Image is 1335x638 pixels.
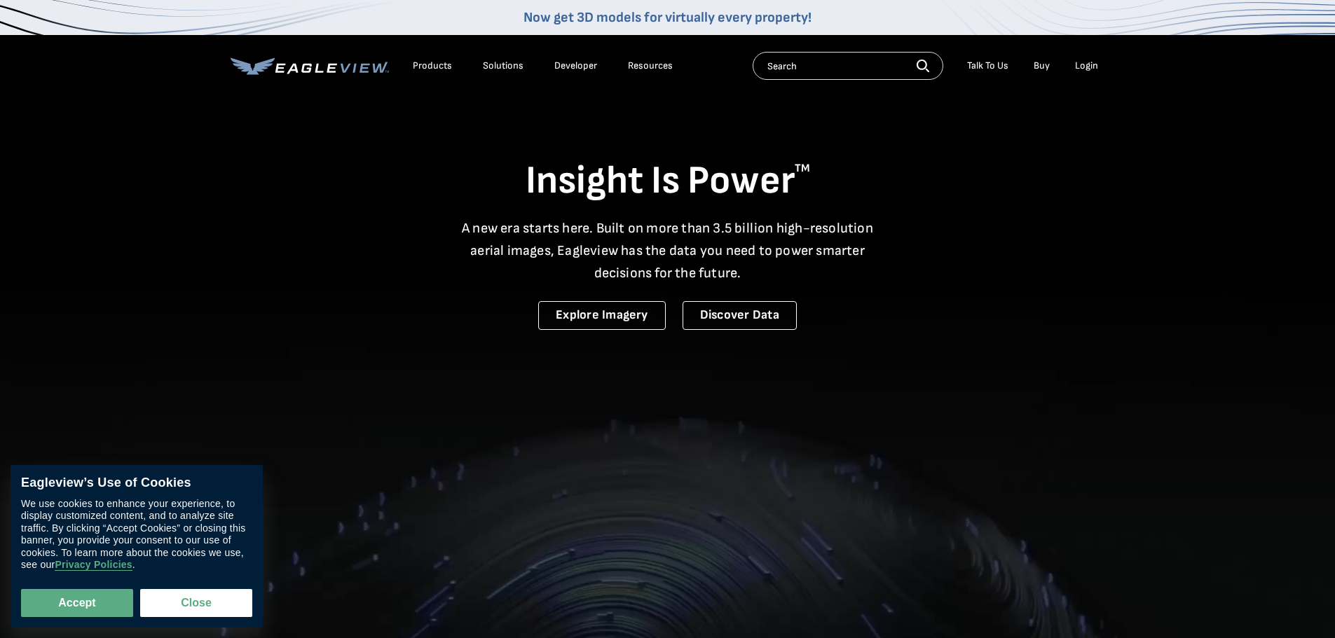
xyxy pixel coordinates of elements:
[21,476,252,491] div: Eagleview’s Use of Cookies
[140,589,252,617] button: Close
[55,560,132,571] a: Privacy Policies
[453,217,882,284] p: A new era starts here. Built on more than 3.5 billion high-resolution aerial images, Eagleview ha...
[753,52,943,80] input: Search
[683,301,797,330] a: Discover Data
[795,162,810,175] sup: TM
[231,157,1105,206] h1: Insight Is Power
[21,498,252,571] div: We use cookies to enhance your experience, to display customized content, and to analyze site tra...
[538,301,666,330] a: Explore Imagery
[628,60,673,72] div: Resources
[483,60,523,72] div: Solutions
[967,60,1008,72] div: Talk To Us
[554,60,597,72] a: Developer
[1075,60,1098,72] div: Login
[21,589,133,617] button: Accept
[413,60,452,72] div: Products
[1034,60,1050,72] a: Buy
[523,9,812,26] a: Now get 3D models for virtually every property!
